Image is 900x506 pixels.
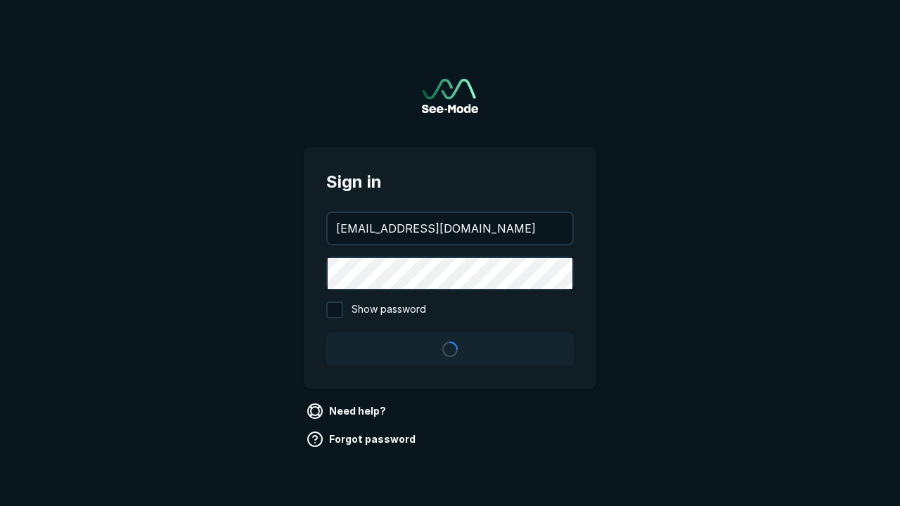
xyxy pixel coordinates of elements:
span: Sign in [326,169,574,195]
a: Need help? [304,400,392,422]
img: See-Mode Logo [422,79,478,113]
a: Forgot password [304,428,421,450]
input: your@email.com [328,213,572,244]
a: Go to sign in [422,79,478,113]
span: Show password [352,301,426,318]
